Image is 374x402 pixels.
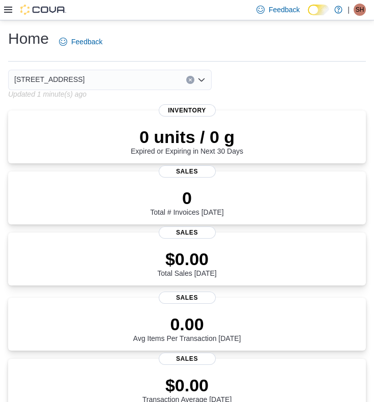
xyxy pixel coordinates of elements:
p: | [348,4,350,16]
p: 0 [150,188,223,208]
div: Santiago Hernandez [354,4,366,16]
span: Sales [159,292,216,304]
div: Total # Invoices [DATE] [150,188,223,216]
p: Updated 1 minute(s) ago [8,90,87,98]
span: Sales [159,353,216,365]
p: $0.00 [157,249,216,269]
p: $0.00 [142,375,232,395]
span: Feedback [269,5,300,15]
span: Feedback [71,37,102,47]
div: Avg Items Per Transaction [DATE] [133,314,241,342]
span: Dark Mode [308,15,308,16]
h1: Home [8,28,49,49]
span: Sales [159,165,216,178]
a: Feedback [55,32,106,52]
span: [STREET_ADDRESS] [14,73,84,85]
span: Sales [159,226,216,239]
img: Cova [20,5,66,15]
p: 0.00 [133,314,241,334]
div: Expired or Expiring in Next 30 Days [131,127,243,155]
span: Inventory [159,104,216,117]
input: Dark Mode [308,5,329,15]
span: SH [356,4,364,16]
div: Total Sales [DATE] [157,249,216,277]
p: 0 units / 0 g [131,127,243,147]
button: Open list of options [197,76,206,84]
button: Clear input [186,76,194,84]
